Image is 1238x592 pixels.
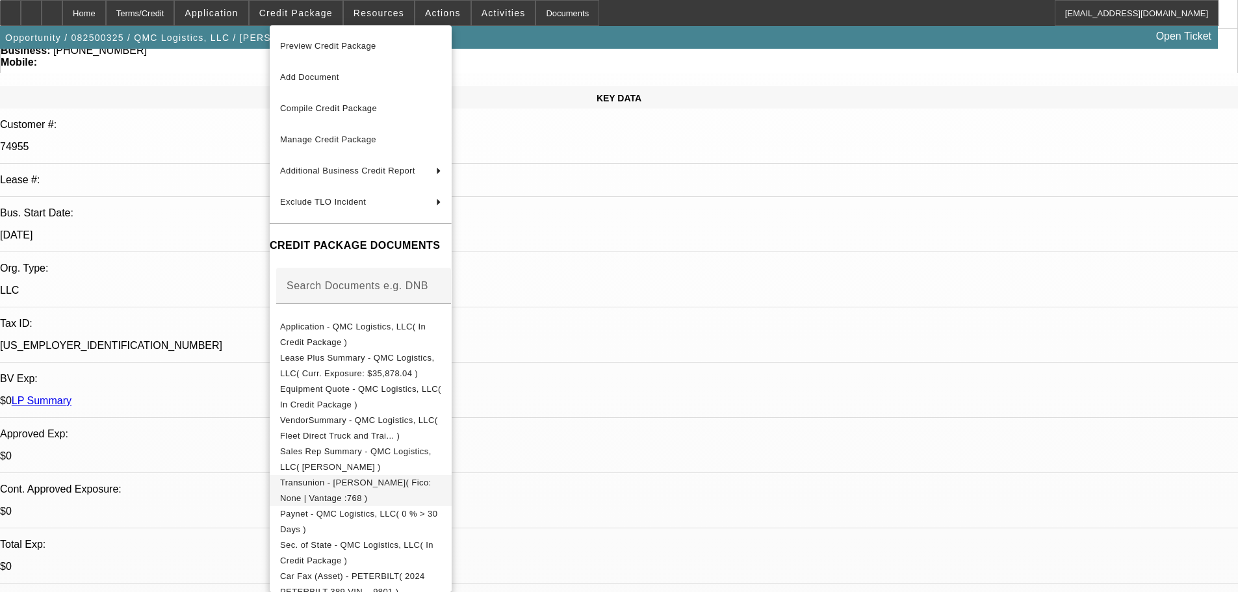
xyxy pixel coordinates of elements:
span: Equipment Quote - QMC Logistics, LLC( In Credit Package ) [280,384,441,409]
button: Lease Plus Summary - QMC Logistics, LLC( Curr. Exposure: $35,878.04 ) [270,350,452,381]
span: Exclude TLO Incident [280,197,366,207]
span: VendorSummary - QMC Logistics, LLC( Fleet Direct Truck and Trai... ) [280,415,438,441]
button: Application - QMC Logistics, LLC( In Credit Package ) [270,319,452,350]
button: Equipment Quote - QMC Logistics, LLC( In Credit Package ) [270,381,452,413]
button: VendorSummary - QMC Logistics, LLC( Fleet Direct Truck and Trai... ) [270,413,452,444]
button: Paynet - QMC Logistics, LLC( 0 % > 30 Days ) [270,506,452,537]
span: Lease Plus Summary - QMC Logistics, LLC( Curr. Exposure: $35,878.04 ) [280,353,434,378]
button: Sales Rep Summary - QMC Logistics, LLC( Seeley, Donald ) [270,444,452,475]
span: Sec. of State - QMC Logistics, LLC( In Credit Package ) [280,540,433,565]
span: Additional Business Credit Report [280,166,415,175]
span: Manage Credit Package [280,135,376,144]
h4: CREDIT PACKAGE DOCUMENTS [270,238,452,253]
button: Sec. of State - QMC Logistics, LLC( In Credit Package ) [270,537,452,569]
span: Add Document [280,72,339,82]
span: Sales Rep Summary - QMC Logistics, LLC( [PERSON_NAME] ) [280,446,432,472]
span: Paynet - QMC Logistics, LLC( 0 % > 30 Days ) [280,509,437,534]
mat-label: Search Documents e.g. DNB [287,280,428,291]
span: Preview Credit Package [280,41,376,51]
span: Transunion - [PERSON_NAME]( Fico: None | Vantage :768 ) [280,478,432,503]
span: Application - QMC Logistics, LLC( In Credit Package ) [280,322,426,347]
button: Transunion - McElveen, Quentin( Fico: None | Vantage :768 ) [270,475,452,506]
span: Compile Credit Package [280,103,377,113]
